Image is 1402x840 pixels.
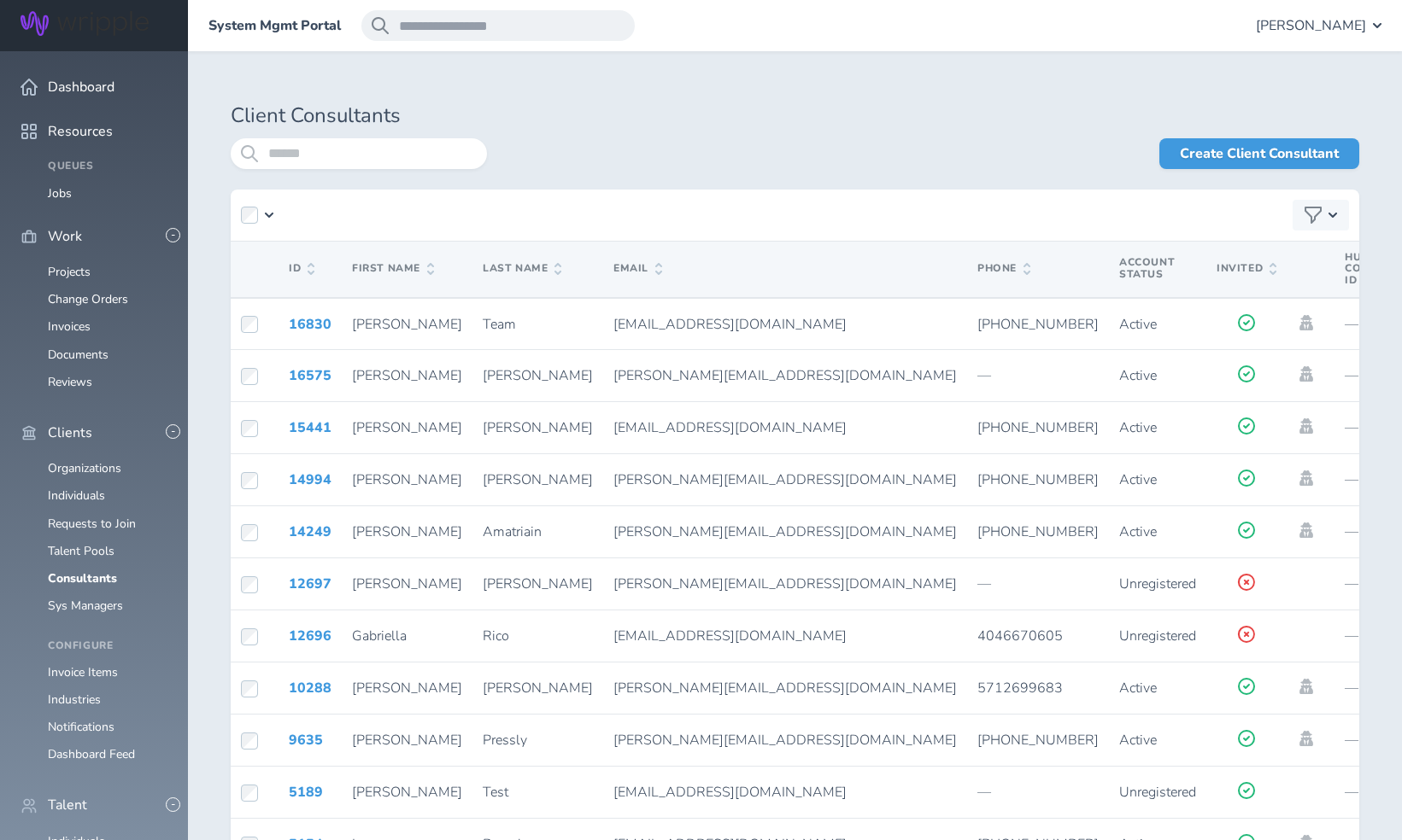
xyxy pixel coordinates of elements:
a: Change Orders [48,291,128,307]
span: Gabriella [352,627,407,645]
a: Requests to Join [48,516,136,532]
p: — [977,368,1099,383]
span: Active [1119,315,1157,334]
span: [EMAIL_ADDRESS][DOMAIN_NAME] [613,627,847,645]
span: [PERSON_NAME][EMAIL_ADDRESS][DOMAIN_NAME] [613,522,957,541]
span: Active [1119,679,1157,697]
span: [EMAIL_ADDRESS][DOMAIN_NAME] [613,418,847,437]
span: [EMAIL_ADDRESS][DOMAIN_NAME] [613,783,847,802]
a: 14249 [289,522,331,541]
span: [PERSON_NAME][EMAIL_ADDRESS][DOMAIN_NAME] [613,679,957,697]
span: [PERSON_NAME][EMAIL_ADDRESS][DOMAIN_NAME] [613,731,957,750]
span: Dashboard [48,79,114,95]
span: [PERSON_NAME] [352,783,462,802]
button: [PERSON_NAME] [1256,10,1381,41]
p: — [977,785,1099,800]
button: - [166,424,180,439]
span: Unregistered [1119,627,1196,645]
img: Wripple [21,11,149,36]
a: 12696 [289,627,331,645]
a: Notifications [48,719,114,735]
span: [PERSON_NAME] [352,731,462,750]
a: System Mgmt Portal [208,18,341,33]
span: [PERSON_NAME] [483,679,593,697]
span: Unregistered [1119,783,1196,802]
span: Pressly [483,731,527,750]
span: [PERSON_NAME] [352,470,462,489]
span: 4046670605 [977,627,1063,645]
a: Reviews [48,374,92,390]
a: Individuals [48,487,105,504]
span: Active [1119,470,1157,489]
span: [PERSON_NAME] [352,575,462,593]
span: Resources [48,124,113,139]
a: 9635 [289,731,323,750]
a: Consultants [48,570,117,586]
a: Talent Pools [48,543,114,559]
a: 16575 [289,366,331,385]
a: Impersonate [1297,366,1316,382]
span: Work [48,229,82,244]
span: Account Status [1119,255,1175,281]
span: Active [1119,418,1157,437]
span: Rico [483,627,509,645]
span: [PERSON_NAME] [1256,18,1366,33]
span: [PERSON_NAME] [352,679,462,697]
a: Create Client Consultant [1159,138,1359,169]
a: 10288 [289,679,331,697]
span: [PERSON_NAME][EMAIL_ADDRESS][DOMAIN_NAME] [613,575,957,593]
a: 15441 [289,418,331,437]
span: Unregistered [1119,575,1196,593]
a: Sys Managers [48,598,123,614]
span: [PERSON_NAME][EMAIL_ADDRESS][DOMAIN_NAME] [613,366,957,385]
span: [PERSON_NAME] [483,575,593,593]
span: [PERSON_NAME] [352,522,462,541]
span: [PERSON_NAME] [352,418,462,437]
a: Impersonate [1297,679,1316,694]
a: Impersonate [1297,315,1316,330]
span: Email [613,263,662,275]
span: Talent [48,797,87,813]
span: ID [289,263,314,275]
span: Clients [48,425,92,440]
a: Dashboard Feed [48,746,135,762]
a: Industries [48,691,101,708]
a: Impersonate [1297,418,1316,434]
span: [PERSON_NAME] [483,366,593,385]
a: Projects [48,264,91,280]
h1: Client Consultants [231,104,1359,128]
span: [PERSON_NAME] [483,418,593,437]
span: [PERSON_NAME] [352,366,462,385]
span: Active [1119,522,1157,541]
span: Team [483,315,516,334]
span: [PERSON_NAME] [352,315,462,334]
span: 5712699683 [977,679,1063,697]
a: Invoice Items [48,664,118,680]
a: 12697 [289,575,331,593]
span: [PHONE_NUMBER] [977,522,1099,541]
span: Active [1119,731,1157,750]
a: Organizations [48,460,121,476]
a: Documents [48,347,109,363]
span: [PHONE_NUMBER] [977,470,1099,489]
a: Impersonate [1297,470,1316,486]
span: Invited [1217,263,1276,275]
span: Last Name [483,263,561,275]
span: First Name [352,263,434,275]
a: Impersonate [1297,731,1316,746]
span: Test [483,783,508,802]
h4: Configure [48,640,167,652]
span: [PHONE_NUMBER] [977,731,1099,750]
a: 16830 [289,315,331,334]
a: Impersonate [1297,522,1316,538]
a: Invoices [48,318,91,335]
a: 5189 [289,783,323,802]
span: Phone [977,263,1030,275]
button: - [166,228,180,242]
button: - [166,797,180,812]
span: Active [1119,366,1157,385]
p: — [977,576,1099,592]
a: 14994 [289,470,331,489]
span: Amatriain [483,522,542,541]
span: [PHONE_NUMBER] [977,315,1099,334]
